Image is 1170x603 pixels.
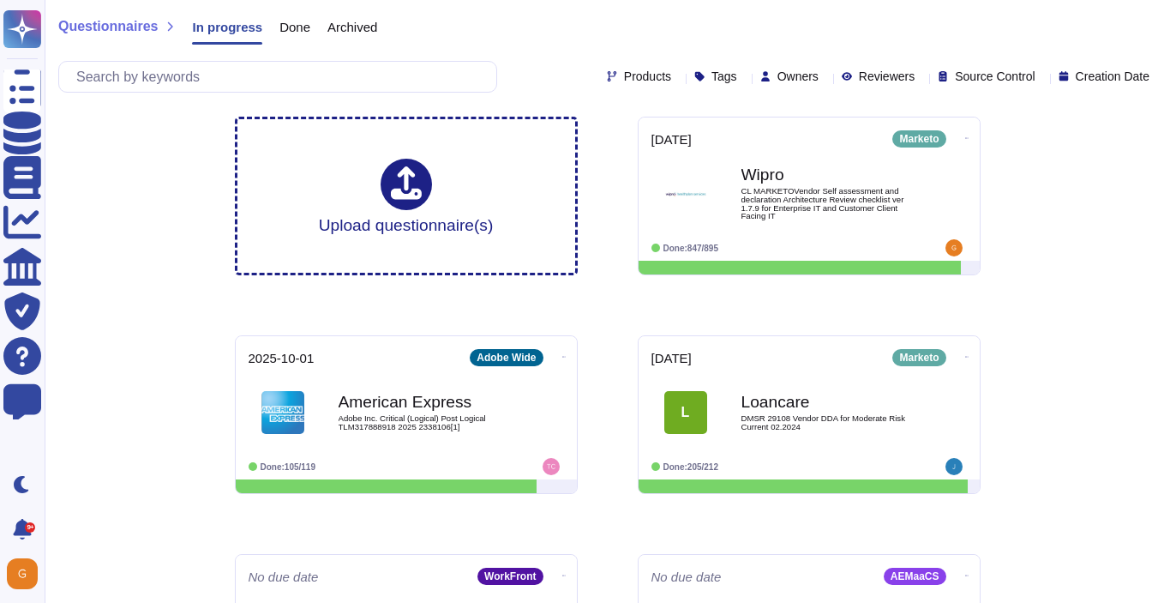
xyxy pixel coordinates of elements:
[663,244,719,253] span: Done: 847/895
[279,21,310,33] span: Done
[664,172,707,215] img: Logo
[945,239,963,256] img: user
[7,558,38,589] img: user
[884,568,946,585] div: AEMaaCS
[477,568,543,585] div: WorkFront
[741,394,913,410] b: Loancare
[955,70,1035,82] span: Source Control
[261,462,316,472] span: Done: 105/119
[249,352,315,365] span: 2025-10-01
[339,394,510,410] b: American Express
[741,166,913,183] b: Wipro
[58,20,158,33] span: Questionnaires
[327,21,377,33] span: Archived
[339,414,510,431] span: Adobe Inc. Critical (Logical) Post Logical TLM317888918 2025 2338106[1]
[777,70,819,82] span: Owners
[892,349,945,366] div: Marketo
[261,391,304,434] img: Logo
[249,570,319,583] span: No due date
[68,62,496,92] input: Search by keywords
[543,458,560,475] img: user
[319,159,494,233] div: Upload questionnaire(s)
[711,70,737,82] span: Tags
[741,414,913,431] span: DMSR 29108 Vendor DDA for Moderate Risk Current 02.2024
[651,352,692,365] span: [DATE]
[192,21,262,33] span: In progress
[664,391,707,434] div: L
[1076,70,1149,82] span: Creation Date
[651,570,722,583] span: No due date
[892,130,945,148] div: Marketo
[624,70,671,82] span: Products
[25,522,35,533] div: 9+
[859,70,915,82] span: Reviewers
[3,555,50,593] button: user
[663,462,719,472] span: Done: 205/212
[741,187,913,220] span: CL MARKETOVendor Self assessment and declaration Architecture Review checklist ver 1.7.9 for Ente...
[470,349,543,366] div: Adobe Wide
[651,133,692,146] span: [DATE]
[945,458,963,475] img: user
